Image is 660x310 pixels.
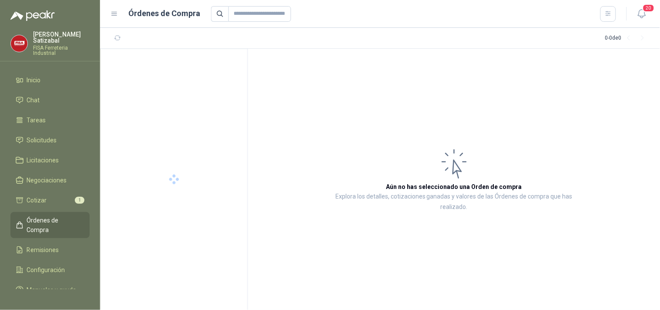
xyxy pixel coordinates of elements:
button: 20 [634,6,650,22]
a: Solicitudes [10,132,90,148]
a: Cotizar1 [10,192,90,209]
a: Inicio [10,72,90,88]
span: Configuración [27,265,65,275]
span: Manuales y ayuda [27,285,77,295]
span: Órdenes de Compra [27,216,81,235]
h3: Aún no has seleccionado una Orden de compra [386,182,522,192]
span: Inicio [27,75,41,85]
p: FISA Ferreteria Industrial [33,45,90,56]
h1: Órdenes de Compra [129,7,201,20]
a: Licitaciones [10,152,90,168]
div: 0 - 0 de 0 [605,31,650,45]
a: Manuales y ayuda [10,282,90,298]
a: Remisiones [10,242,90,258]
a: Configuración [10,262,90,278]
img: Logo peakr [10,10,55,21]
span: Licitaciones [27,155,59,165]
span: 20 [643,4,655,12]
a: Tareas [10,112,90,128]
span: 1 [75,197,84,204]
span: Chat [27,95,40,105]
a: Negociaciones [10,172,90,189]
span: Remisiones [27,245,59,255]
a: Chat [10,92,90,108]
span: Negociaciones [27,175,67,185]
span: Cotizar [27,195,47,205]
p: [PERSON_NAME] Satizabal [33,31,90,44]
span: Solicitudes [27,135,57,145]
img: Company Logo [11,35,27,52]
p: Explora los detalles, cotizaciones ganadas y valores de las Órdenes de compra que has realizado. [335,192,573,212]
a: Órdenes de Compra [10,212,90,238]
span: Tareas [27,115,46,125]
